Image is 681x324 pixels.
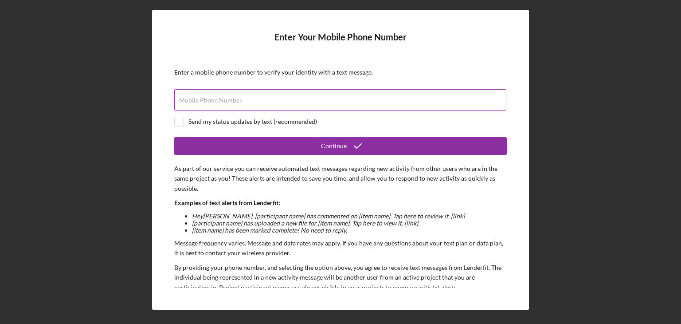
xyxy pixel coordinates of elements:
[321,137,347,155] div: Continue
[192,220,507,227] li: [participant name] has uploaded a new file for [item name]. Tap here to view it. [link]
[188,118,317,125] div: Send my status updates by text (recommended)
[174,164,507,194] p: As part of our service you can receive automated text messages regarding new activity from other ...
[174,198,507,208] p: Examples of text alerts from Lenderfit:
[174,137,507,155] button: Continue
[192,227,507,234] li: [item name] has been marked complete! No need to reply.
[179,97,242,104] label: Mobile Phone Number
[174,32,507,55] h4: Enter Your Mobile Phone Number
[174,263,507,292] p: By providing your phone number, and selecting the option above, you agree to receive text message...
[174,69,507,76] div: Enter a mobile phone number to verify your identity with a text message.
[192,213,507,220] li: Hey [PERSON_NAME] , [participant name] has commented on [item name]. Tap here to review it. [link]
[174,238,507,258] p: Message frequency varies. Message and data rates may apply. If you have any questions about your ...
